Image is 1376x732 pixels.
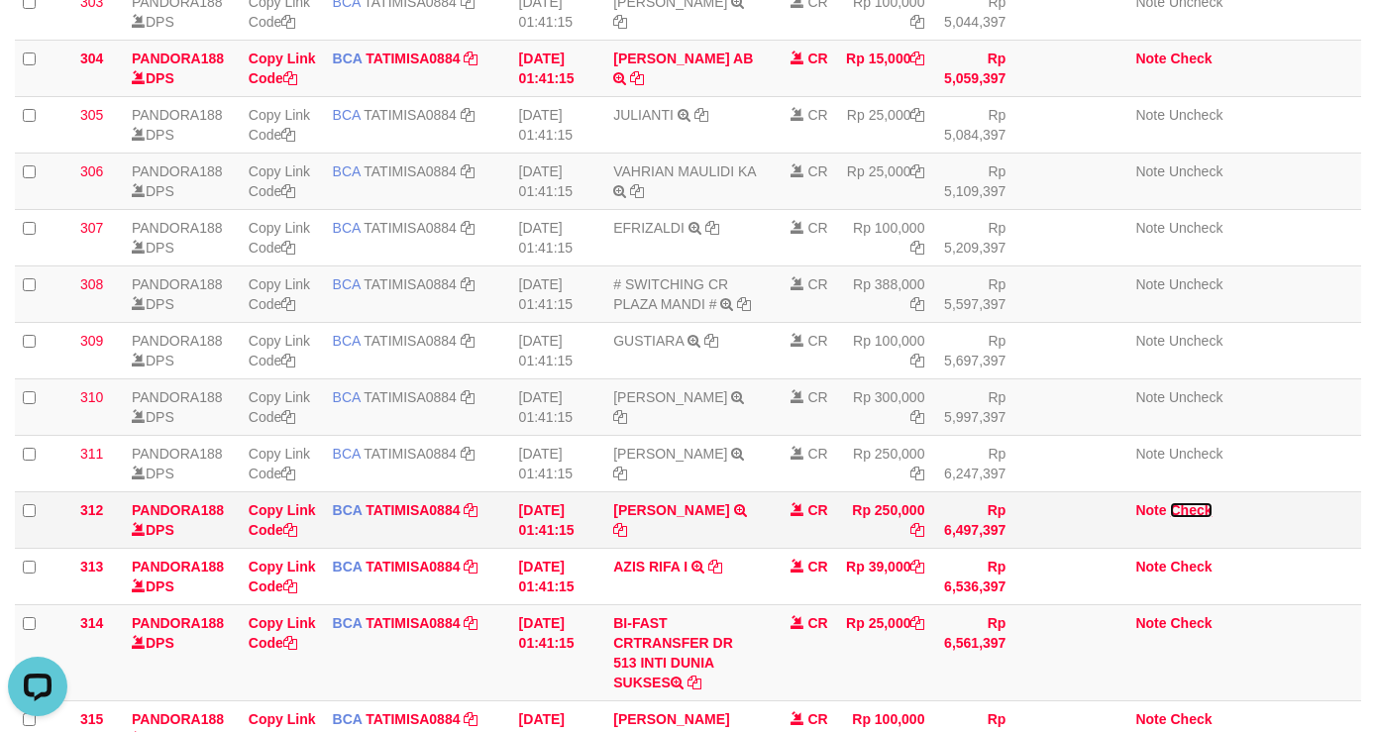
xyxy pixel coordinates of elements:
[249,333,310,368] a: Copy Link Code
[630,70,644,86] a: Copy MUHAMMAD AKHDAN AB to clipboard
[1135,559,1166,575] a: Note
[1135,163,1165,179] a: Note
[249,559,316,594] a: Copy Link Code
[1135,107,1165,123] a: Note
[333,276,361,292] span: BCA
[1135,711,1166,727] a: Note
[613,389,727,405] a: [PERSON_NAME]
[333,502,363,518] span: BCA
[461,220,475,236] a: Copy TATIMISA0884 to clipboard
[613,333,684,349] a: GUSTIARA
[910,14,924,30] a: Copy Rp 100,000 to clipboard
[613,559,688,575] a: AZIS RIFA I
[613,522,627,538] a: Copy HARIYADI to clipboard
[613,409,627,425] a: Copy SETIAWAN HARI WONG to clipboard
[124,153,241,209] td: DPS
[249,389,310,425] a: Copy Link Code
[613,220,685,236] a: EFRIZALDI
[511,209,606,265] td: [DATE] 01:41:15
[461,333,475,349] a: Copy TATIMISA0884 to clipboard
[1135,389,1165,405] a: Note
[461,446,475,462] a: Copy TATIMISA0884 to clipboard
[1170,711,1212,727] a: Check
[249,51,316,86] a: Copy Link Code
[910,163,924,179] a: Copy Rp 25,000 to clipboard
[132,163,223,179] a: PANDORA188
[613,276,728,312] a: # SWITCHING CR PLAZA MANDI #
[932,40,1013,96] td: Rp 5,059,397
[1169,389,1222,405] a: Uncheck
[333,51,363,66] span: BCA
[511,40,606,96] td: [DATE] 01:41:15
[511,435,606,491] td: [DATE] 01:41:15
[366,711,460,727] a: TATIMISA0884
[807,276,827,292] span: CR
[694,107,708,123] a: Copy JULIANTI to clipboard
[124,209,241,265] td: DPS
[464,51,477,66] a: Copy TATIMISA0884 to clipboard
[132,615,224,631] a: PANDORA188
[1135,446,1165,462] a: Note
[932,322,1013,378] td: Rp 5,697,397
[124,604,241,700] td: DPS
[932,435,1013,491] td: Rp 6,247,397
[1135,615,1166,631] a: Note
[8,8,67,67] button: Open LiveChat chat widget
[333,615,363,631] span: BCA
[605,604,767,700] td: BI-FAST CRTRANSFER DR 513 INTI DUNIA SUKSES
[1135,276,1165,292] a: Note
[124,491,241,548] td: DPS
[932,378,1013,435] td: Rp 5,997,397
[132,711,224,727] a: PANDORA188
[910,353,924,368] a: Copy Rp 100,000 to clipboard
[333,220,361,236] span: BCA
[124,548,241,604] td: DPS
[1170,502,1212,518] a: Check
[249,220,310,256] a: Copy Link Code
[364,107,457,123] a: TATIMISA0884
[249,107,310,143] a: Copy Link Code
[932,153,1013,209] td: Rp 5,109,397
[807,163,827,179] span: CR
[132,276,223,292] a: PANDORA188
[836,209,933,265] td: Rp 100,000
[836,96,933,153] td: Rp 25,000
[630,183,644,199] a: Copy VAHRIAN MAULIDI KA to clipboard
[910,107,924,123] a: Copy Rp 25,000 to clipboard
[910,240,924,256] a: Copy Rp 100,000 to clipboard
[124,378,241,435] td: DPS
[705,220,719,236] a: Copy EFRIZALDI to clipboard
[511,265,606,322] td: [DATE] 01:41:15
[910,522,924,538] a: Copy Rp 250,000 to clipboard
[836,491,933,548] td: Rp 250,000
[366,502,460,518] a: TATIMISA0884
[333,389,361,405] span: BCA
[613,107,674,123] a: JULIANTI
[836,604,933,700] td: Rp 25,000
[836,265,933,322] td: Rp 388,000
[80,333,103,349] span: 309
[80,446,103,462] span: 311
[333,446,361,462] span: BCA
[249,615,316,651] a: Copy Link Code
[1135,502,1166,518] a: Note
[366,615,460,631] a: TATIMISA0884
[364,333,457,349] a: TATIMISA0884
[249,276,310,312] a: Copy Link Code
[511,378,606,435] td: [DATE] 01:41:15
[461,163,475,179] a: Copy TATIMISA0884 to clipboard
[932,604,1013,700] td: Rp 6,561,397
[80,502,103,518] span: 312
[132,502,224,518] a: PANDORA188
[333,107,361,123] span: BCA
[333,711,363,727] span: BCA
[807,51,827,66] span: CR
[932,96,1013,153] td: Rp 5,084,397
[124,40,241,96] td: DPS
[464,502,477,518] a: Copy TATIMISA0884 to clipboard
[124,322,241,378] td: DPS
[124,435,241,491] td: DPS
[836,548,933,604] td: Rp 39,000
[249,502,316,538] a: Copy Link Code
[132,389,223,405] a: PANDORA188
